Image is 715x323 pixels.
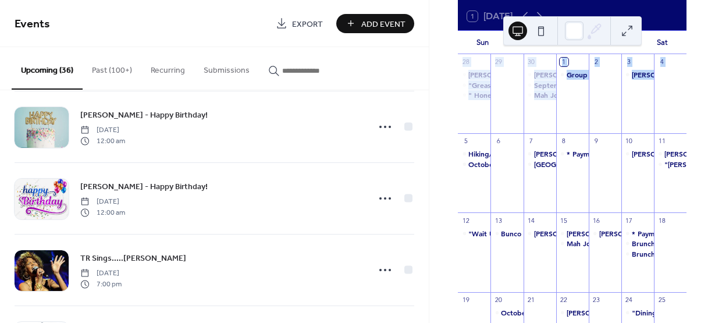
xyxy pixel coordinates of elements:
div: Brunch Bunch Gathering [632,249,713,259]
div: Amy Harder - Happy Birthday! [524,149,556,159]
div: Hiking/Walking Group Outing [458,149,490,159]
span: Add Event [361,18,405,30]
div: 11 [657,137,666,145]
div: Mah Jongg Gathering [534,90,607,100]
div: Raleigh Capitol Building Tour [524,159,556,169]
div: "Carolina Lilies" Supper Club [654,159,686,169]
div: Sherry Adamson - Happy Birthday! [621,149,654,159]
div: Group Dance Lessons [556,70,589,80]
div: [PERSON_NAME] - Happy Birthday! [534,229,652,239]
div: October Member Mingle [501,308,584,318]
div: "Wait Until Dark" - Theater Performance [458,229,490,239]
div: Barbara King - Happy Birthday! [556,229,589,239]
div: [GEOGRAPHIC_DATA] Tour [534,159,622,169]
div: 6 [494,137,503,145]
button: Upcoming (36) [12,47,83,90]
div: 20 [494,296,503,304]
div: 29 [494,58,503,66]
div: 3 [625,58,634,66]
div: 23 [592,296,601,304]
div: Hiking/Walking Group Outing [468,149,567,159]
div: "Grease" Theater Performance [458,80,490,90]
a: TR Sings.....[PERSON_NAME] [80,251,186,265]
div: " Honey Bees" Supper Club [468,90,561,100]
div: 16 [592,216,601,225]
span: 7:00 pm [80,279,122,289]
div: " Honey Bees" Supper Club [458,90,490,100]
div: Brunch Bunch Gathering [621,239,654,249]
div: 12 [461,216,470,225]
div: 28 [461,58,470,66]
div: 18 [657,216,666,225]
div: 22 [560,296,568,304]
div: [PERSON_NAME] - Happy Birthday! [567,229,685,239]
span: [DATE] [80,125,125,136]
button: Submissions [194,47,259,88]
div: Bunco Gathering [490,229,523,239]
div: "Grease" Theater Performance [468,80,570,90]
span: [DATE] [80,197,125,207]
div: 17 [625,216,634,225]
div: October Group Brunch and Member Birthdays # 1 [468,159,636,169]
div: 25 [657,296,666,304]
span: Export [292,18,323,30]
div: Group Dance Lessons [567,70,637,80]
div: 4 [657,58,666,66]
div: Sun [467,31,497,54]
div: 19 [461,296,470,304]
a: [PERSON_NAME] - Happy Birthday! [80,180,208,193]
div: 21 [527,296,536,304]
div: 5 [461,137,470,145]
span: 12:00 am [80,207,125,218]
div: 2 [592,58,601,66]
div: [PERSON_NAME] - Happy Birthday! [468,70,586,80]
div: Mon [497,31,528,54]
span: [PERSON_NAME] - Happy Birthday! [80,181,208,193]
div: Bunco Gathering [501,229,557,239]
div: Mah Jongg Gathering [556,239,589,249]
div: 7 [527,137,536,145]
div: [PERSON_NAME]- Happy Birthday! [534,70,650,80]
div: Martha Deiter- Happy Birthday! [524,70,556,80]
a: Export [267,14,332,33]
div: * Payment Due By Today: TR Presents.....Whitney Houston (On November 2nd) [621,229,654,239]
div: 24 [625,296,634,304]
div: 15 [560,216,568,225]
div: Janet Smith - Happy Birthday! [654,149,686,159]
div: * Payment Due Date : NC Chinese Lantern Festival (December 10th) [556,149,589,159]
span: [DATE] [80,268,122,279]
div: "Dining Carolina Pines" Supper Club [621,308,654,318]
div: Brunch Bunch Gathering [632,239,713,249]
span: 12:00 am [80,136,125,146]
div: [PERSON_NAME] - Happy Birthday! [534,149,652,159]
div: 13 [494,216,503,225]
div: Carolyn Walker - Happy Birthday! [621,70,654,80]
a: [PERSON_NAME] - Happy Birthday! [80,108,208,122]
div: Celeste Anderson - Happy Birthday! [524,229,556,239]
div: Sat [647,31,677,54]
div: Sheryl Riley - Happy Birthday! [556,308,589,318]
div: 14 [527,216,536,225]
div: "Wait Until Dark" - Theater Performance [468,229,602,239]
div: 9 [592,137,601,145]
div: [PERSON_NAME] - Happy Birthday! [567,308,685,318]
span: TR Sings.....[PERSON_NAME] [80,253,186,265]
span: [PERSON_NAME] - Happy Birthday! [80,109,208,122]
div: October Group Brunch and Member Birthdays # 1 [458,159,490,169]
div: October Member Mingle [490,308,523,318]
div: Gretchen Kaltenbach - Happy Birthday! [458,70,490,80]
div: 10 [625,137,634,145]
div: Mah Jongg Gathering [524,90,556,100]
div: Carol Cimo - Happy Birthday! [589,229,621,239]
button: Recurring [141,47,194,88]
span: Events [15,13,50,36]
button: Add Event [336,14,414,33]
div: September Group Luncheon and Members Birthdays # 4 [524,80,556,90]
div: Brunch Bunch Gathering [621,249,654,259]
div: 8 [560,137,568,145]
div: 1 [560,58,568,66]
div: 30 [527,58,536,66]
button: Past (100+) [83,47,141,88]
div: Mah Jongg Gathering [567,239,639,249]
